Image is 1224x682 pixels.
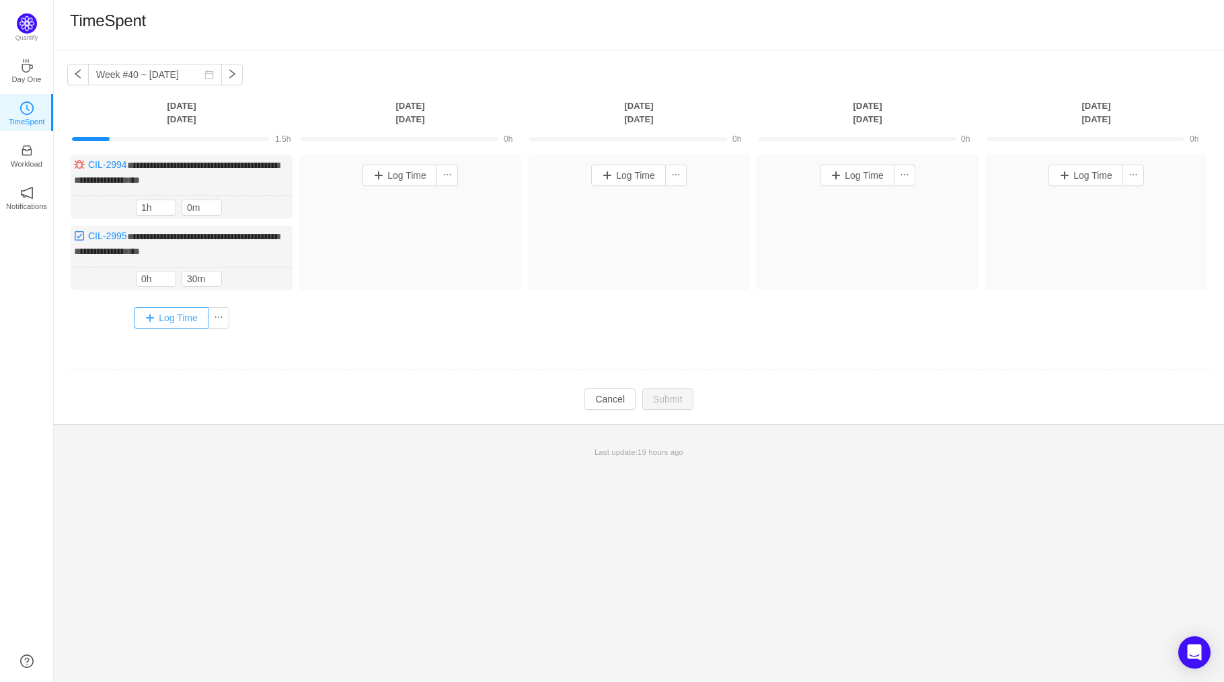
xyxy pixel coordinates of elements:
[665,165,687,186] button: icon: ellipsis
[70,11,146,31] h1: TimeSpent
[74,159,85,170] img: 10303
[20,144,34,157] i: icon: inbox
[436,165,458,186] button: icon: ellipsis
[1178,636,1211,669] div: Open Intercom Messenger
[20,105,34,119] a: icon: clock-circleTimeSpent
[1122,165,1144,186] button: icon: ellipsis
[525,99,753,126] th: [DATE] [DATE]
[74,230,85,241] img: 10318
[67,64,89,85] button: icon: left
[1190,134,1198,144] span: 0h
[11,73,41,85] p: Day One
[17,13,37,34] img: Quantify
[208,307,229,329] button: icon: ellipsis
[20,654,34,668] a: icon: question-circle
[296,99,525,126] th: [DATE] [DATE]
[275,134,291,144] span: 1.5h
[20,190,34,204] a: icon: notificationNotifications
[362,165,437,186] button: Log Time
[11,158,42,170] p: Workload
[20,63,34,77] a: icon: coffeeDay One
[204,70,214,79] i: icon: calendar
[20,59,34,73] i: icon: coffee
[820,165,894,186] button: Log Time
[595,447,683,456] span: Last update:
[20,101,34,115] i: icon: clock-circle
[88,230,127,241] a: CIL-2995
[982,99,1211,126] th: [DATE] [DATE]
[642,388,693,410] button: Submit
[961,134,970,144] span: 0h
[591,165,666,186] button: Log Time
[67,99,296,126] th: [DATE] [DATE]
[15,34,38,43] p: Quantify
[9,116,45,128] p: TimeSpent
[753,99,982,126] th: [DATE] [DATE]
[638,447,683,456] span: 19 hours ago
[732,134,741,144] span: 0h
[584,388,636,410] button: Cancel
[1048,165,1123,186] button: Log Time
[504,134,512,144] span: 0h
[88,159,127,170] a: CIL-2994
[134,307,208,329] button: Log Time
[20,148,34,161] a: icon: inboxWorkload
[20,186,34,200] i: icon: notification
[6,200,47,212] p: Notifications
[894,165,915,186] button: icon: ellipsis
[221,64,243,85] button: icon: right
[88,64,222,85] input: Select a week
